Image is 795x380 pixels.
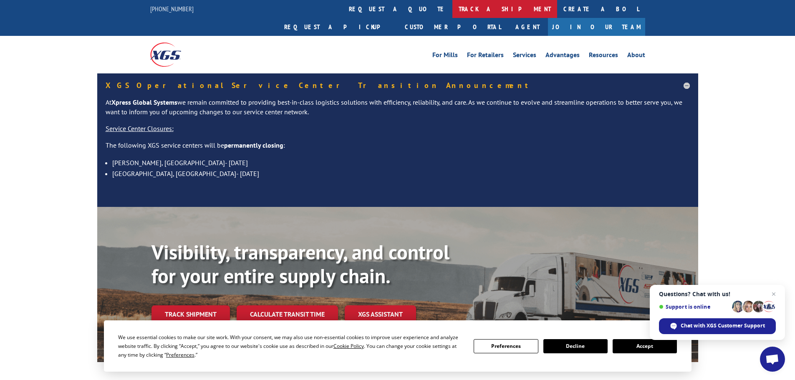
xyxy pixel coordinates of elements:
span: Chat with XGS Customer Support [659,318,776,334]
a: For Mills [432,52,458,61]
a: Open chat [760,347,785,372]
a: Join Our Team [548,18,645,36]
a: [PHONE_NUMBER] [150,5,194,13]
span: Support is online [659,304,729,310]
strong: permanently closing [224,141,283,149]
div: Cookie Consent Prompt [104,320,692,372]
b: Visibility, transparency, and control for your entire supply chain. [151,239,449,289]
a: XGS ASSISTANT [345,305,416,323]
a: Calculate transit time [237,305,338,323]
p: At we remain committed to providing best-in-class logistics solutions with efficiency, reliabilit... [106,98,690,124]
button: Decline [543,339,608,353]
span: Preferences [166,351,194,358]
span: Chat with XGS Customer Support [681,322,765,330]
span: Cookie Policy [333,342,364,350]
a: Services [513,52,536,61]
div: We use essential cookies to make our site work. With your consent, we may also use non-essential ... [118,333,464,359]
li: [GEOGRAPHIC_DATA], [GEOGRAPHIC_DATA]- [DATE] [112,168,690,179]
a: Agent [507,18,548,36]
a: Advantages [545,52,580,61]
button: Accept [613,339,677,353]
a: Track shipment [151,305,230,323]
a: Customer Portal [399,18,507,36]
a: About [627,52,645,61]
li: [PERSON_NAME], [GEOGRAPHIC_DATA]- [DATE] [112,157,690,168]
button: Preferences [474,339,538,353]
a: Request a pickup [278,18,399,36]
span: Questions? Chat with us! [659,291,776,297]
u: Service Center Closures: [106,124,174,133]
p: The following XGS service centers will be : [106,141,690,157]
h5: XGS Operational Service Center Transition Announcement [106,82,690,89]
strong: Xpress Global Systems [111,98,177,106]
a: For Retailers [467,52,504,61]
a: Resources [589,52,618,61]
